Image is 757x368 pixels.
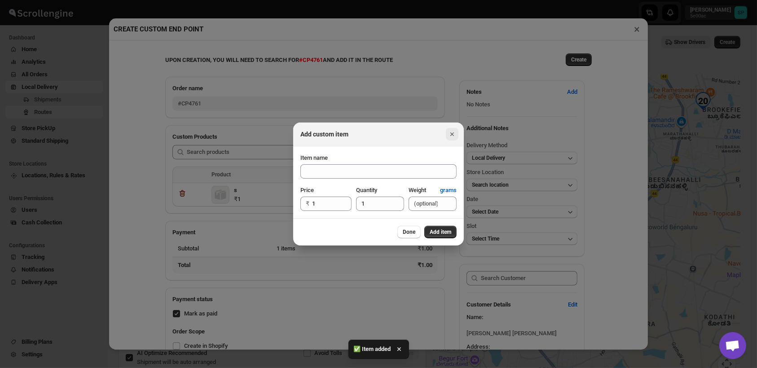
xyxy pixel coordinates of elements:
[300,130,348,139] h2: Add custom item
[424,226,457,238] button: Add item
[435,183,462,197] button: grams
[356,197,391,211] input: quantity
[354,345,391,354] span: ✅ Item added
[300,154,328,161] span: Item name
[312,197,338,211] input: price
[397,226,421,238] button: Done
[300,187,314,193] span: Price
[409,197,443,211] input: (optional)
[719,332,746,359] a: Open chat
[306,200,309,207] span: ₹
[356,187,377,193] span: Quantity
[409,187,426,193] span: Weight
[403,228,415,236] span: Done
[440,186,457,195] span: grams
[430,228,451,236] span: Add item
[446,128,458,140] button: Close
